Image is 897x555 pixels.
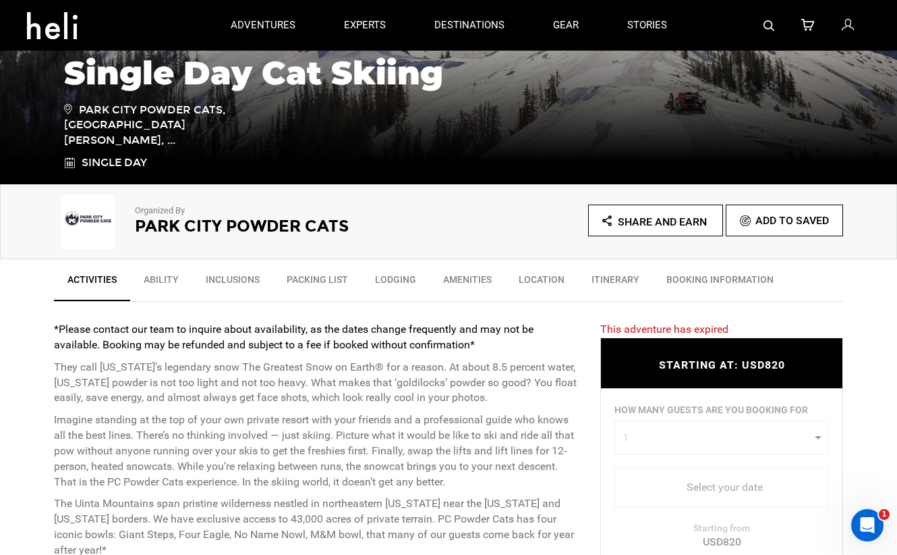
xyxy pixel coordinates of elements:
a: BOOKING INFORMATION [653,266,787,300]
a: Itinerary [578,266,653,300]
p: experts [344,18,386,32]
span: This adventure has expired [600,323,728,336]
h2: Park City Powder Cats [135,217,411,235]
a: Inclusions [192,266,273,300]
img: search-bar-icon.svg [763,20,774,31]
a: Ability [130,266,192,300]
p: They call [US_STATE]’s legendary snow The Greatest Snow on Earth® for a reason. At about 8.5 perc... [54,360,580,406]
span: Park City Powder Cats, [GEOGRAPHIC_DATA][PERSON_NAME], ... [64,101,256,149]
a: Activities [54,266,130,301]
iframe: Intercom live chat [851,509,884,541]
a: Location [505,266,578,300]
span: Single Day [82,156,147,169]
a: Amenities [430,266,505,300]
h1: Single Day Cat Skiing [64,55,833,91]
p: Imagine standing at the top of your own private resort with your friends and a professional guide... [54,413,580,490]
span: Add To Saved [755,214,829,227]
a: Lodging [361,266,430,300]
span: STARTING AT: USD820 [659,359,785,371]
strong: *Please contact our team to inquire about availability, as the dates change frequently and may no... [54,323,533,351]
span: 1 [879,509,890,520]
p: destinations [434,18,504,32]
span: Share and Earn [618,215,707,228]
a: Packing List [273,266,361,300]
img: img_92d6714fada721ae1bfd373b4df700c9.png [54,195,121,249]
p: adventures [231,18,295,32]
p: Organized By [135,205,411,217]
